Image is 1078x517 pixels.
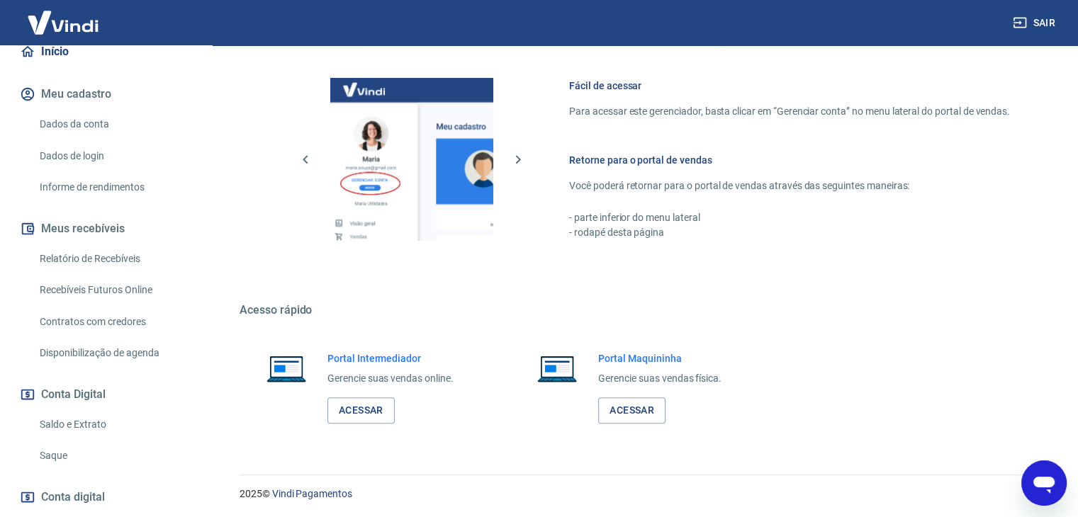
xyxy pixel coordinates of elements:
[527,351,587,385] img: Imagem de um notebook aberto
[569,79,1010,93] h6: Fácil de acessar
[569,225,1010,240] p: - rodapé desta página
[569,178,1010,193] p: Você poderá retornar para o portal de vendas através das seguintes maneiras:
[34,244,195,273] a: Relatório de Recebíveis
[34,142,195,171] a: Dados de login
[1010,10,1061,36] button: Sair
[34,307,195,336] a: Contratos com credores
[272,488,352,499] a: Vindi Pagamentos
[569,210,1010,225] p: - parte inferior do menu lateral
[598,351,722,365] h6: Portal Maquininha
[34,110,195,139] a: Dados da conta
[17,482,195,513] a: Conta digital
[34,441,195,470] a: Saque
[330,78,493,241] img: Imagem da dashboard mostrando o botão de gerenciar conta na sidebar no lado esquerdo
[34,275,195,305] a: Recebíveis Futuros Online
[257,351,316,385] img: Imagem de um notebook aberto
[17,379,195,410] button: Conta Digital
[569,153,1010,167] h6: Retorne para o portal de vendas
[17,79,195,110] button: Meu cadastro
[17,213,195,244] button: Meus recebíveis
[34,173,195,202] a: Informe de rendimentos
[240,303,1044,317] h5: Acesso rápido
[327,371,454,386] p: Gerencie suas vendas online.
[569,104,1010,119] p: Para acessar este gerenciador, basta clicar em “Gerenciar conta” no menu lateral do portal de ven...
[598,397,666,424] a: Acessar
[17,36,195,67] a: Início
[327,351,454,365] h6: Portal Intermediador
[598,371,722,386] p: Gerencie suas vendas física.
[41,487,105,507] span: Conta digital
[34,410,195,439] a: Saldo e Extrato
[327,397,395,424] a: Acessar
[240,487,1044,501] p: 2025 ©
[1021,460,1067,506] iframe: Botón para iniciar la ventana de mensajería
[17,1,109,44] img: Vindi
[34,339,195,368] a: Disponibilização de agenda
